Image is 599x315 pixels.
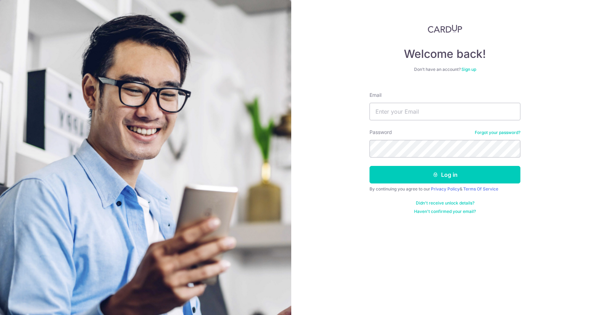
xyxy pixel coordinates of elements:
[370,166,520,183] button: Log in
[370,129,392,136] label: Password
[370,47,520,61] h4: Welcome back!
[370,92,381,99] label: Email
[370,103,520,120] input: Enter your Email
[416,200,474,206] a: Didn't receive unlock details?
[428,25,462,33] img: CardUp Logo
[431,186,460,192] a: Privacy Policy
[370,186,520,192] div: By continuing you agree to our &
[461,67,476,72] a: Sign up
[475,130,520,135] a: Forgot your password?
[463,186,498,192] a: Terms Of Service
[414,209,476,214] a: Haven't confirmed your email?
[370,67,520,72] div: Don’t have an account?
